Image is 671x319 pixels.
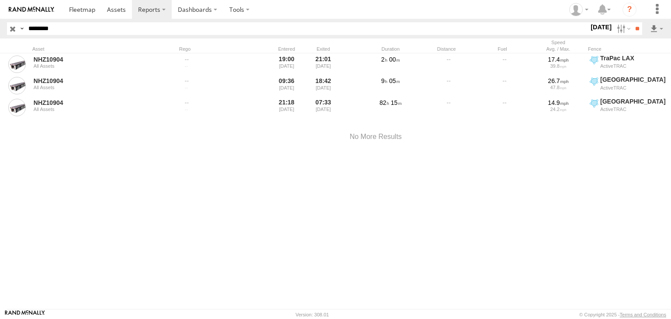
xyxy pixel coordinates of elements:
i: ? [623,3,636,17]
div: Entered [270,46,303,52]
label: Export results as... [649,22,664,35]
div: Duration [364,46,417,52]
div: 26.7 [533,77,583,85]
div: © Copyright 2025 - [579,312,666,317]
span: 05 [389,77,400,84]
span: 2 [381,56,387,63]
div: 21:18 [DATE] [270,97,303,118]
div: 09:36 [DATE] [270,76,303,96]
div: All Assets [34,63,153,69]
div: 19:00 [DATE] [270,54,303,74]
div: Asset [32,46,155,52]
div: 39.8 [533,63,583,69]
span: 15 [391,99,402,106]
a: NHZ10904 [34,99,153,107]
img: rand-logo.svg [9,7,54,13]
div: 14.9 [533,99,583,107]
div: 21:01 [DATE] [307,54,340,74]
div: 07:33 [DATE] [307,97,340,118]
div: Exited [307,46,340,52]
div: 47.8 [533,85,583,90]
div: Distance [420,46,473,52]
span: 82 [380,99,389,106]
div: All Assets [34,85,153,90]
div: 24.2 [533,107,583,112]
label: Search Filter Options [613,22,632,35]
div: 17.4 [533,55,583,63]
label: Search Query [18,22,25,35]
label: [DATE] [589,22,613,32]
div: Zulema McIntosch [566,3,591,16]
div: Rego [179,46,266,52]
a: Visit our Website [5,310,45,319]
div: Version: 308.01 [296,312,329,317]
div: 18:42 [DATE] [307,76,340,96]
a: NHZ10904 [34,77,153,85]
span: 9 [381,77,387,84]
div: All Assets [34,107,153,112]
a: Terms and Conditions [620,312,666,317]
span: 00 [389,56,400,63]
div: Fuel [476,46,529,52]
a: NHZ10904 [34,55,153,63]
